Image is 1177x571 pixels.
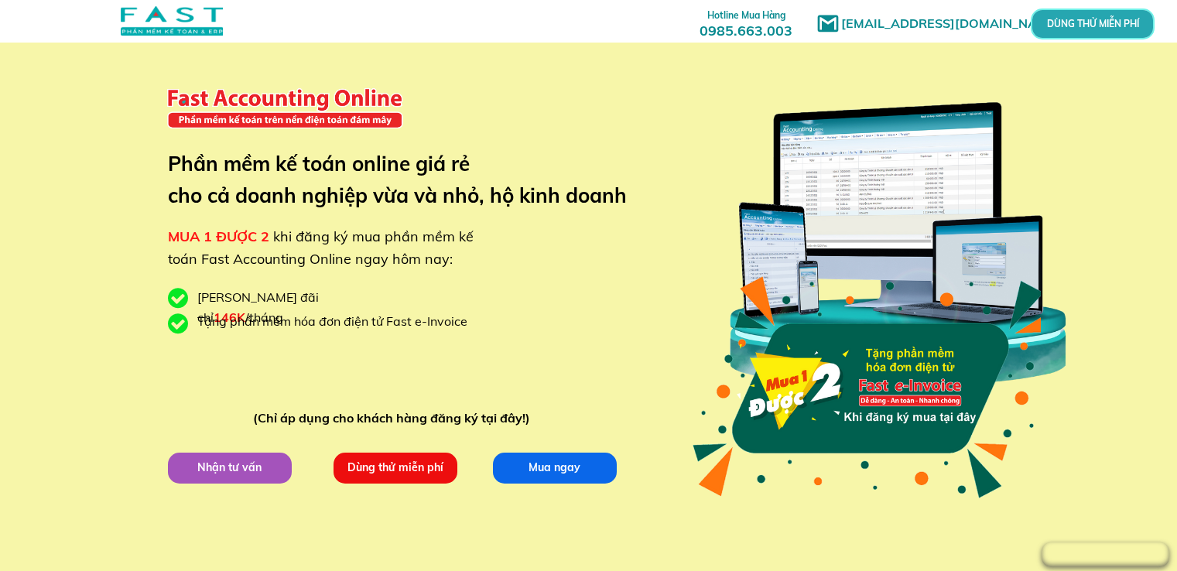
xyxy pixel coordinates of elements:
[214,309,245,325] span: 146K
[197,312,479,332] div: Tặng phần mềm hóa đơn điện tử Fast e-Invoice
[707,9,785,21] span: Hotline Mua Hàng
[197,288,399,327] div: [PERSON_NAME] đãi chỉ /tháng
[683,5,809,39] h3: 0985.663.003
[168,227,474,268] span: khi đăng ký mua phần mềm kế toán Fast Accounting Online ngay hôm nay:
[1074,19,1111,28] p: DÙNG THỬ MIỄN PHÍ
[167,452,291,483] p: Nhận tư vấn
[492,452,616,483] p: Mua ngay
[333,452,457,483] p: Dùng thử miễn phí
[168,227,269,245] span: MUA 1 ĐƯỢC 2
[253,409,537,429] div: (Chỉ áp dụng cho khách hàng đăng ký tại đây!)
[841,14,1069,34] h1: [EMAIL_ADDRESS][DOMAIN_NAME]
[168,148,650,212] h3: Phần mềm kế toán online giá rẻ cho cả doanh nghiệp vừa và nhỏ, hộ kinh doanh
